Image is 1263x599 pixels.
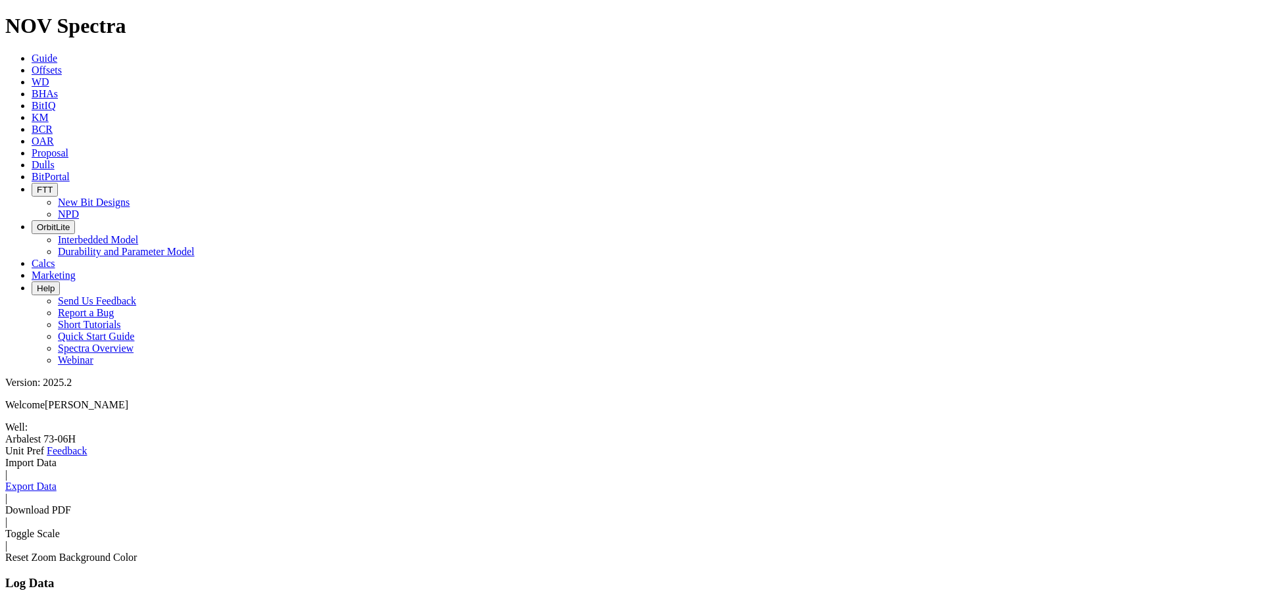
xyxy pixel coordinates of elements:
[5,540,1258,552] div: |
[32,124,53,135] a: BCR
[32,100,55,111] a: BitIQ
[58,295,136,306] a: Send Us Feedback
[32,270,76,281] a: Marketing
[5,504,71,515] a: Download PDF
[58,343,134,354] a: Spectra Overview
[37,283,55,293] span: Help
[5,433,76,444] span: Arbalest 73-06H
[58,307,114,318] a: Report a Bug
[5,457,57,468] a: Import Data
[58,197,130,208] a: New Bit Designs
[32,135,54,147] a: OAR
[58,331,134,342] a: Quick Start Guide
[58,246,195,257] a: Durability and Parameter Model
[5,576,1258,590] h3: Log Data
[32,76,49,87] a: WD
[5,14,1258,38] h1: NOV Spectra
[32,147,68,158] a: Proposal
[32,112,49,123] a: KM
[5,445,44,456] a: Unit Pref
[32,258,55,269] a: Calcs
[32,64,62,76] a: Offsets
[32,281,60,295] button: Help
[45,399,128,410] span: [PERSON_NAME]
[37,222,70,232] span: OrbitLite
[32,183,58,197] button: FTT
[5,377,1258,389] div: Version: 2025.2
[32,53,57,64] a: Guide
[32,220,75,234] button: OrbitLite
[58,319,121,330] a: Short Tutorials
[58,208,79,220] a: NPD
[5,552,57,563] a: Reset Zoom
[58,354,93,366] a: Webinar
[5,481,57,492] a: Export Data
[47,445,87,456] a: Feedback
[59,552,137,563] a: Toggle Light/Dark Background Color
[58,234,138,245] a: Interbedded Model
[5,492,1258,504] div: |
[5,469,1258,481] div: |
[5,528,60,539] a: Toggle Scale
[32,159,55,170] a: Dulls
[32,88,58,99] a: BHAs
[5,516,1258,528] div: |
[37,185,53,195] span: FTT
[5,421,1258,445] span: Well:
[5,399,1258,411] p: Welcome
[32,171,70,182] a: BitPortal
